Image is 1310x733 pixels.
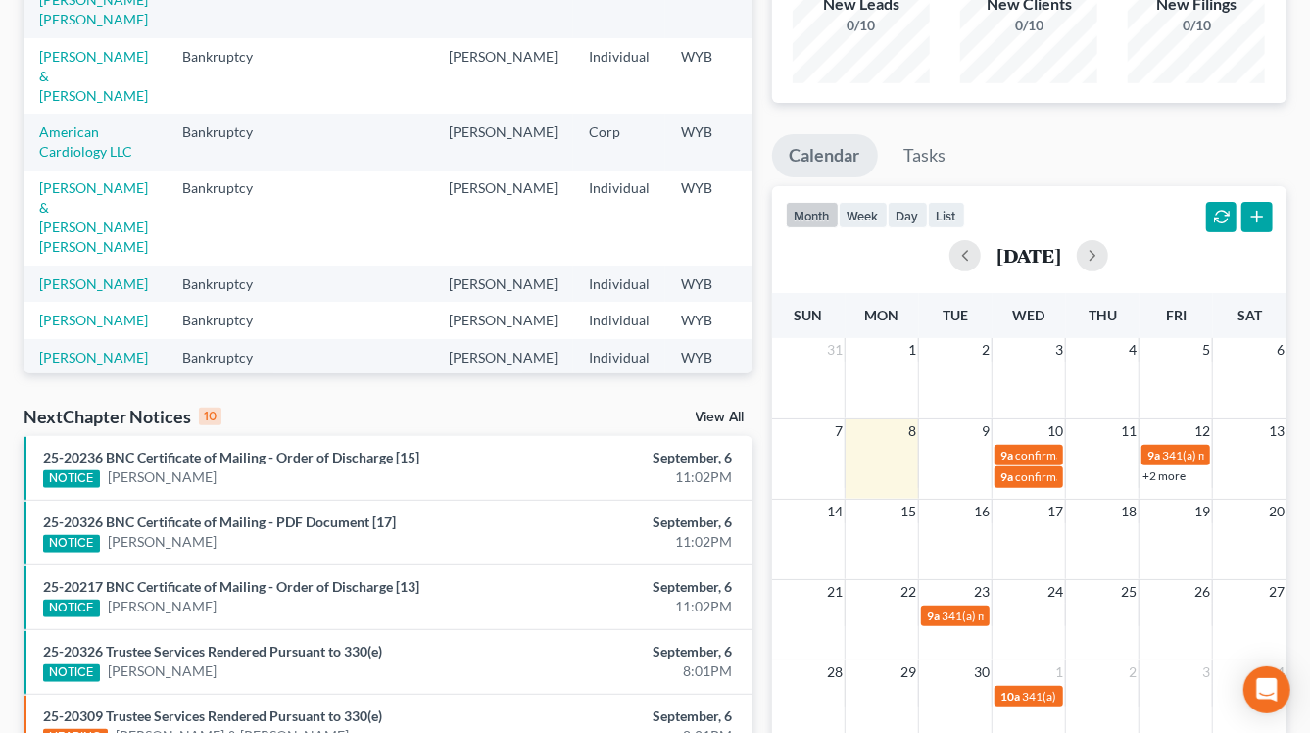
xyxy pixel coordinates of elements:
[972,500,992,523] span: 16
[898,580,918,604] span: 22
[1237,307,1262,323] span: Sat
[39,275,148,292] a: [PERSON_NAME]
[43,535,100,553] div: NOTICE
[906,338,918,362] span: 1
[433,38,573,114] td: [PERSON_NAME]
[167,38,289,114] td: Bankruptcy
[573,114,665,170] td: Corp
[573,38,665,114] td: Individual
[43,578,419,595] a: 25-20217 BNC Certificate of Mailing - Order of Discharge [13]
[665,171,761,266] td: WYB
[1147,448,1160,463] span: 9a
[39,179,148,255] a: [PERSON_NAME] & [PERSON_NAME] [PERSON_NAME]
[1119,580,1139,604] span: 25
[39,123,132,160] a: American Cardiology LLC
[1128,16,1265,35] div: 0/10
[928,202,965,228] button: list
[1127,660,1139,684] span: 2
[942,609,1131,623] span: 341(a) meeting for [PERSON_NAME]
[573,266,665,302] td: Individual
[433,171,573,266] td: [PERSON_NAME]
[43,643,382,660] a: 25-20326 Trustee Services Rendered Pursuant to 330(e)
[515,707,732,726] div: September, 6
[43,449,419,465] a: 25-20236 BNC Certificate of Mailing - Order of Discharge [15]
[898,500,918,523] span: 15
[906,419,918,443] span: 8
[39,48,148,104] a: [PERSON_NAME] & [PERSON_NAME]
[43,470,100,488] div: NOTICE
[1013,307,1045,323] span: Wed
[24,405,221,428] div: NextChapter Notices
[433,266,573,302] td: [PERSON_NAME]
[515,577,732,597] div: September, 6
[1045,580,1065,604] span: 24
[1127,338,1139,362] span: 4
[793,16,930,35] div: 0/10
[665,38,761,114] td: WYB
[43,708,382,724] a: 25-20309 Trustee Services Rendered Pursuant to 330(e)
[433,114,573,170] td: [PERSON_NAME]
[108,597,217,616] a: [PERSON_NAME]
[515,532,732,552] div: 11:02PM
[1000,469,1013,484] span: 9a
[1166,307,1187,323] span: Fri
[888,202,928,228] button: day
[1267,419,1286,443] span: 13
[1192,500,1212,523] span: 19
[665,266,761,302] td: WYB
[898,660,918,684] span: 29
[515,661,732,681] div: 8:01PM
[839,202,888,228] button: week
[980,338,992,362] span: 2
[665,339,761,375] td: WYB
[515,448,732,467] div: September, 6
[167,114,289,170] td: Bankruptcy
[515,597,732,616] div: 11:02PM
[980,419,992,443] span: 9
[665,302,761,338] td: WYB
[108,661,217,681] a: [PERSON_NAME]
[887,134,964,177] a: Tasks
[943,307,968,323] span: Tue
[515,513,732,532] div: September, 6
[1192,419,1212,443] span: 12
[1015,448,1236,463] span: confirmation hearing for [PERSON_NAME]
[43,664,100,682] div: NOTICE
[39,312,148,328] a: [PERSON_NAME]
[825,660,845,684] span: 28
[108,532,217,552] a: [PERSON_NAME]
[167,266,289,302] td: Bankruptcy
[1267,500,1286,523] span: 20
[1200,338,1212,362] span: 5
[1275,660,1286,684] span: 4
[108,467,217,487] a: [PERSON_NAME]
[433,339,573,375] td: [PERSON_NAME]
[43,513,396,530] a: 25-20326 BNC Certificate of Mailing - PDF Document [17]
[786,202,839,228] button: month
[865,307,899,323] span: Mon
[1000,448,1013,463] span: 9a
[833,419,845,443] span: 7
[43,600,100,617] div: NOTICE
[996,245,1061,266] h2: [DATE]
[515,642,732,661] div: September, 6
[1089,307,1117,323] span: Thu
[1142,468,1186,483] a: +2 more
[1119,500,1139,523] span: 18
[1275,338,1286,362] span: 6
[1045,419,1065,443] span: 10
[665,114,761,170] td: WYB
[960,16,1097,35] div: 0/10
[927,609,940,623] span: 9a
[1200,660,1212,684] span: 3
[1243,666,1290,713] div: Open Intercom Messenger
[772,134,878,177] a: Calendar
[972,580,992,604] span: 23
[1000,689,1020,704] span: 10a
[433,302,573,338] td: [PERSON_NAME]
[573,171,665,266] td: Individual
[167,302,289,338] td: Bankruptcy
[1053,660,1065,684] span: 1
[1053,338,1065,362] span: 3
[795,307,823,323] span: Sun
